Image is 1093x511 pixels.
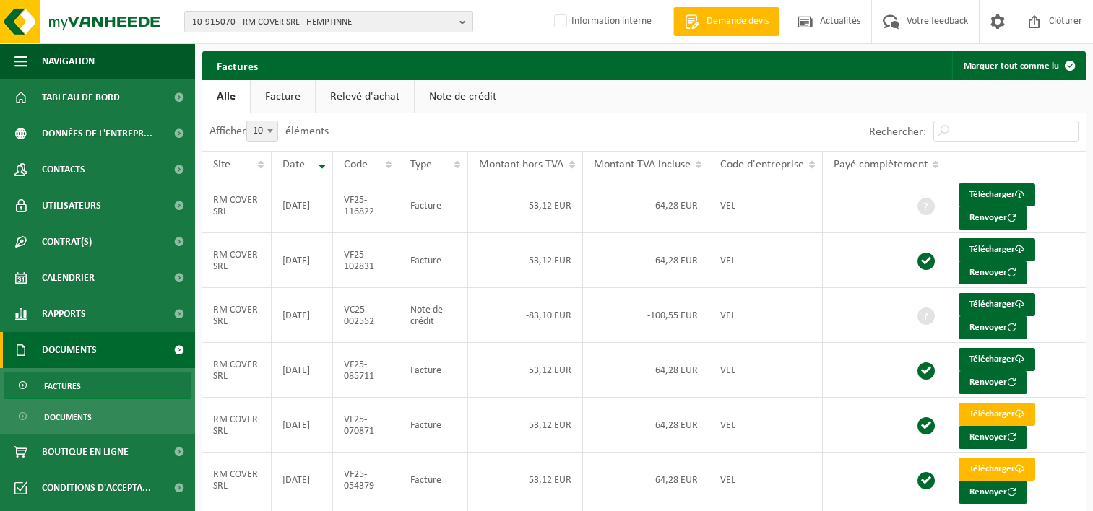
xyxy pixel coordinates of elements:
span: Tableau de bord [42,79,120,115]
a: Alle [202,80,250,113]
span: Code d'entreprise [720,159,804,170]
td: [DATE] [272,398,333,453]
button: Renvoyer [959,206,1027,230]
td: VEL [709,453,823,507]
td: 53,12 EUR [468,343,583,398]
button: Renvoyer [959,481,1027,504]
td: 53,12 EUR [468,178,583,233]
td: VF25-085711 [333,343,399,398]
td: VEL [709,343,823,398]
td: VEL [709,178,823,233]
a: Télécharger [959,238,1035,261]
h2: Factures [202,51,272,79]
button: Renvoyer [959,371,1027,394]
td: VC25-002552 [333,288,399,343]
span: Contacts [42,152,85,188]
span: Type [410,159,432,170]
td: RM COVER SRL [202,343,272,398]
td: VF25-054379 [333,453,399,507]
td: Note de crédit [399,288,468,343]
button: Renvoyer [959,261,1027,284]
span: Factures [44,372,81,400]
a: Demande devis [673,7,779,36]
a: Relevé d'achat [316,80,414,113]
a: Documents [4,403,191,430]
td: RM COVER SRL [202,288,272,343]
a: Télécharger [959,403,1035,426]
td: 53,12 EUR [468,398,583,453]
td: VF25-116822 [333,178,399,233]
label: Information interne [551,11,652,32]
td: VEL [709,233,823,288]
a: Facture [251,80,315,113]
span: Données de l'entrepr... [42,115,152,152]
span: Documents [42,332,97,368]
td: Facture [399,178,468,233]
span: Demande devis [703,14,772,29]
td: Facture [399,343,468,398]
span: 10 [246,121,278,142]
td: 64,28 EUR [583,398,709,453]
td: [DATE] [272,343,333,398]
td: VF25-070871 [333,398,399,453]
td: RM COVER SRL [202,233,272,288]
a: Télécharger [959,348,1035,371]
button: 10-915070 - RM COVER SRL - HEMPTINNE [184,11,473,32]
button: Marquer tout comme lu [952,51,1084,80]
span: Utilisateurs [42,188,101,224]
td: Facture [399,398,468,453]
td: VF25-102831 [333,233,399,288]
td: VEL [709,288,823,343]
td: [DATE] [272,288,333,343]
td: [DATE] [272,453,333,507]
button: Renvoyer [959,316,1027,339]
a: Note de crédit [415,80,511,113]
td: 53,12 EUR [468,453,583,507]
td: 64,28 EUR [583,343,709,398]
a: Factures [4,372,191,399]
span: Payé complètement [834,159,928,170]
span: Montant TVA incluse [594,159,691,170]
label: Rechercher: [869,126,926,138]
td: [DATE] [272,233,333,288]
td: -100,55 EUR [583,288,709,343]
span: Rapports [42,296,86,332]
td: 53,12 EUR [468,233,583,288]
td: VEL [709,398,823,453]
td: 64,28 EUR [583,178,709,233]
span: Code [344,159,368,170]
button: Renvoyer [959,426,1027,449]
span: 10-915070 - RM COVER SRL - HEMPTINNE [192,12,454,33]
span: Documents [44,403,92,431]
td: RM COVER SRL [202,453,272,507]
td: 64,28 EUR [583,233,709,288]
a: Télécharger [959,293,1035,316]
td: -83,10 EUR [468,288,583,343]
td: [DATE] [272,178,333,233]
span: 10 [247,121,277,141]
a: Télécharger [959,183,1035,206]
span: Boutique en ligne [42,434,129,470]
label: Afficher éléments [209,126,329,137]
td: Facture [399,453,468,507]
td: RM COVER SRL [202,398,272,453]
span: Contrat(s) [42,224,92,260]
span: Navigation [42,43,95,79]
a: Télécharger [959,458,1035,481]
span: Date [282,159,305,170]
td: 64,28 EUR [583,453,709,507]
span: Conditions d'accepta... [42,470,151,506]
span: Montant hors TVA [479,159,563,170]
span: Calendrier [42,260,95,296]
td: Facture [399,233,468,288]
td: RM COVER SRL [202,178,272,233]
span: Site [213,159,230,170]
